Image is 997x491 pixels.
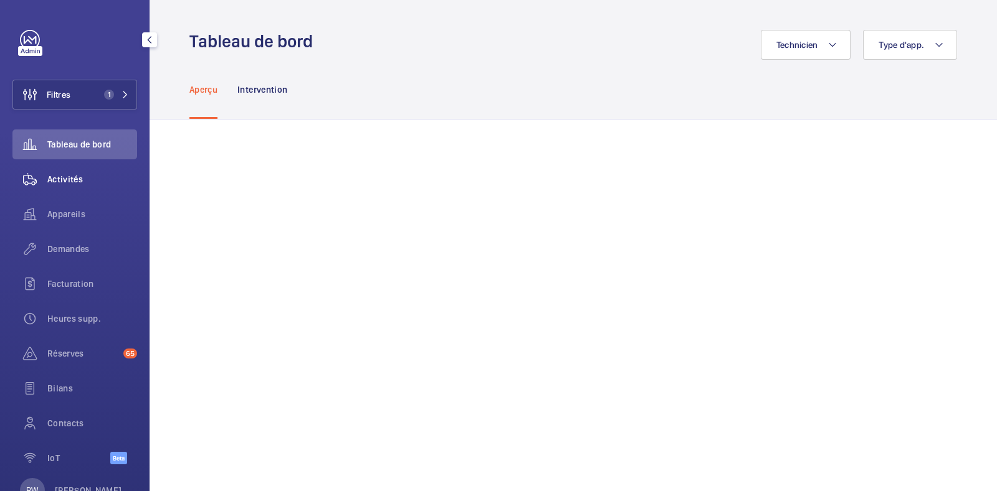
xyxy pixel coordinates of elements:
[47,243,137,255] span: Demandes
[761,30,851,60] button: Technicien
[47,88,70,101] span: Filtres
[47,138,137,151] span: Tableau de bord
[189,83,217,96] p: Aperçu
[12,80,137,110] button: Filtres1
[47,312,137,325] span: Heures supp.
[47,382,137,395] span: Bilans
[47,278,137,290] span: Facturation
[237,83,287,96] p: Intervention
[104,90,114,100] span: 1
[776,40,818,50] span: Technicien
[47,208,137,220] span: Appareils
[47,417,137,429] span: Contacts
[863,30,957,60] button: Type d'app.
[47,347,118,360] span: Réserves
[879,40,924,50] span: Type d'app.
[47,452,110,464] span: IoT
[189,30,320,53] h1: Tableau de bord
[123,348,137,358] span: 65
[110,452,127,464] span: Beta
[47,173,137,185] span: Activités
